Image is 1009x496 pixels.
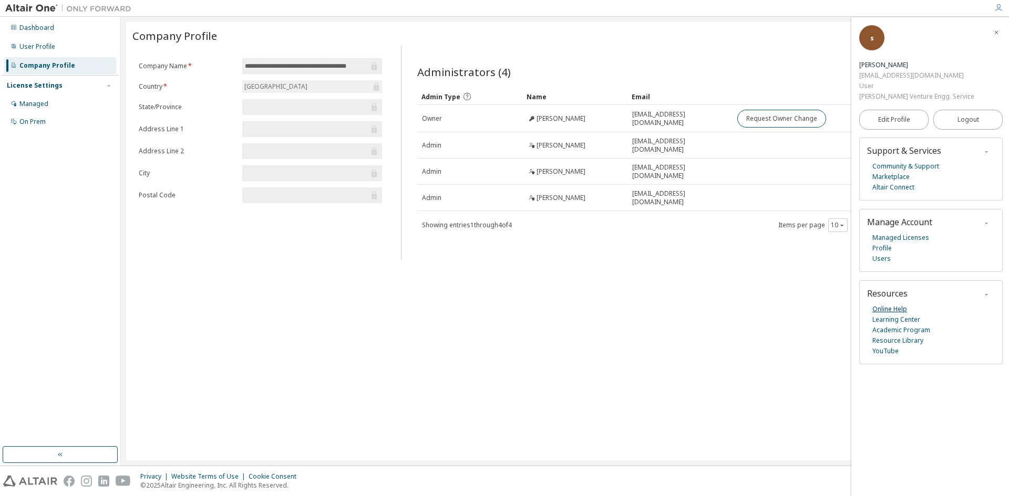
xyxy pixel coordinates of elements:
div: Name [527,88,623,105]
span: Admin [422,141,441,150]
a: Profile [872,243,892,254]
img: altair_logo.svg [3,476,57,487]
label: Postal Code [139,191,236,199]
a: YouTube [872,346,899,356]
div: [PERSON_NAME] Venture Engg. Services Pvt. Ltd. [859,91,974,102]
span: s [870,34,874,43]
div: On Prem [19,118,46,126]
label: Country [139,82,236,91]
a: Edit Profile [859,110,929,130]
button: Logout [933,110,1003,130]
button: 10 [831,221,845,229]
span: Showing entries 1 through 4 of 4 [422,220,512,229]
a: Community & Support [872,161,939,172]
span: [PERSON_NAME] [537,114,585,123]
div: Email [632,88,728,105]
span: [EMAIL_ADDRESS][DOMAIN_NAME] [632,110,728,127]
img: instagram.svg [81,476,92,487]
div: [EMAIL_ADDRESS][DOMAIN_NAME] [859,70,974,81]
span: Items per page [778,218,848,232]
a: Learning Center [872,314,920,325]
div: User [859,81,974,91]
span: [PERSON_NAME] [537,167,585,176]
label: Address Line 2 [139,147,236,155]
span: Resources [867,288,908,299]
div: Cookie Consent [249,472,303,481]
img: linkedin.svg [98,476,109,487]
label: State/Province [139,103,236,111]
label: City [139,169,236,177]
span: Admin Type [421,92,460,101]
span: [PERSON_NAME] [537,141,585,150]
div: Website Terms of Use [171,472,249,481]
img: Altair One [5,3,137,14]
div: Dashboard [19,24,54,32]
span: Admin [422,194,441,202]
a: Managed Licenses [872,233,929,243]
div: [GEOGRAPHIC_DATA] [242,80,382,93]
span: Administrators (4) [417,65,511,79]
div: [GEOGRAPHIC_DATA] [243,81,309,92]
a: Online Help [872,304,907,314]
span: Manage Account [867,216,932,228]
img: youtube.svg [116,476,131,487]
span: Support & Services [867,145,941,156]
label: Company Name [139,62,236,70]
label: Address Line 1 [139,125,236,133]
div: siva sundar [859,60,974,70]
a: Academic Program [872,325,930,335]
div: License Settings [7,81,63,90]
div: Managed [19,100,48,108]
span: [EMAIL_ADDRESS][DOMAIN_NAME] [632,137,728,154]
a: Users [872,254,891,264]
span: [EMAIL_ADDRESS][DOMAIN_NAME] [632,189,728,206]
span: Edit Profile [878,115,910,124]
span: Logout [957,114,979,125]
span: Owner [422,114,442,123]
div: User Profile [19,43,55,51]
div: Privacy [140,472,171,481]
a: Altair Connect [872,182,914,193]
button: Request Owner Change [737,110,826,128]
p: © 2025 Altair Engineering, Inc. All Rights Reserved. [140,481,303,490]
span: Admin [422,167,441,176]
div: Company Profile [19,61,75,70]
a: Resource Library [872,335,923,346]
span: Company Profile [132,28,217,43]
img: facebook.svg [64,476,75,487]
span: [EMAIL_ADDRESS][DOMAIN_NAME] [632,163,728,180]
span: [PERSON_NAME] [537,194,585,202]
a: Marketplace [872,172,910,182]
